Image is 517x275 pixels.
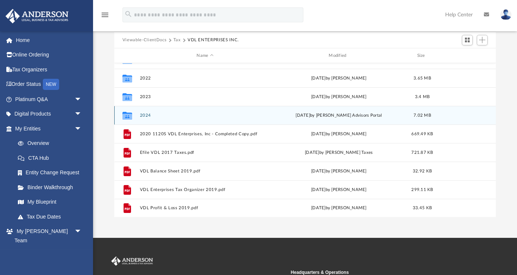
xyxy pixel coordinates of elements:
[140,132,270,136] button: 2020 1120S VDL Enterprises, Inc - Completed Copy.pdf
[274,131,404,137] div: [DATE] by [PERSON_NAME]
[5,107,93,122] a: Digital Productsarrow_drop_down
[139,52,270,59] div: Name
[5,33,93,48] a: Home
[440,52,492,59] div: id
[100,10,109,19] i: menu
[273,52,404,59] div: Modified
[140,76,270,81] button: 2022
[477,35,488,45] button: Add
[5,77,93,92] a: Order StatusNEW
[411,188,433,192] span: 299.11 KB
[140,169,270,174] button: VDL Balance Sheet 2019.pdf
[10,165,93,180] a: Entity Change Request
[10,180,93,195] a: Binder Walkthrough
[411,151,433,155] span: 721.87 KB
[5,62,93,77] a: Tax Organizers
[114,63,496,217] div: grid
[5,121,93,136] a: My Entitiesarrow_drop_down
[413,169,432,173] span: 32.92 KB
[500,9,511,20] img: User Pic
[274,168,404,175] div: [DATE] by [PERSON_NAME]
[140,113,270,118] button: 2024
[274,94,404,100] div: [DATE] by [PERSON_NAME]
[462,35,473,45] button: Switch to Grid View
[124,10,133,18] i: search
[5,92,93,107] a: Platinum Q&Aarrow_drop_down
[274,75,404,82] div: [DATE] by [PERSON_NAME]
[274,205,404,211] div: [DATE] by [PERSON_NAME]
[407,52,437,59] div: Size
[74,92,89,107] span: arrow_drop_down
[140,150,270,155] button: Efile VDL 2017 Taxes.pdf
[173,37,181,43] button: Tax
[10,195,89,210] a: My Blueprint
[100,14,109,19] a: menu
[415,95,430,99] span: 3.4 MB
[413,206,432,210] span: 33.45 KB
[414,76,431,80] span: 3.65 MB
[74,107,89,122] span: arrow_drop_down
[10,136,93,151] a: Overview
[140,187,270,192] button: VDL Enterprises Tax Organizer 2019.pdf
[74,121,89,136] span: arrow_drop_down
[118,52,136,59] div: id
[5,48,93,62] a: Online Ordering
[140,94,270,99] button: 2023
[110,256,154,266] img: Anderson Advisors Platinum Portal
[188,37,239,43] button: VDL ENTERPRISES INC.
[10,209,93,224] a: Tax Due Dates
[140,206,270,210] button: VDL Profit & Loss 2019.pdf
[5,224,89,248] a: My [PERSON_NAME] Teamarrow_drop_down
[10,151,93,165] a: CTA Hub
[274,187,404,193] div: [DATE] by [PERSON_NAME]
[122,37,166,43] button: Viewable-ClientDocs
[274,112,404,119] div: [DATE] by [PERSON_NAME] Advisors Portal
[3,9,71,23] img: Anderson Advisors Platinum Portal
[411,132,433,136] span: 669.49 KB
[274,149,404,156] div: [DATE] by [PERSON_NAME] Taxes
[74,224,89,239] span: arrow_drop_down
[414,113,431,117] span: 7.02 MB
[43,79,59,90] div: NEW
